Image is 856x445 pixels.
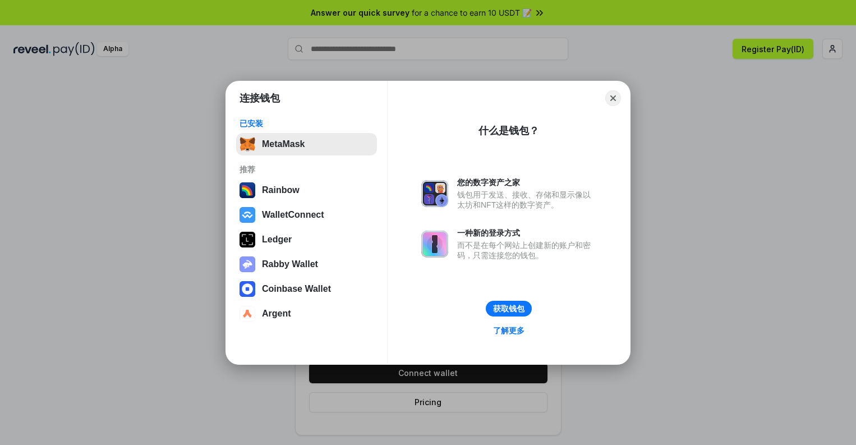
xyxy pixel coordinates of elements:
div: 推荐 [240,164,374,175]
img: svg+xml,%3Csvg%20fill%3D%22none%22%20height%3D%2233%22%20viewBox%3D%220%200%2035%2033%22%20width%... [240,136,255,152]
div: Argent [262,309,291,319]
img: svg+xml,%3Csvg%20width%3D%2228%22%20height%3D%2228%22%20viewBox%3D%220%200%2028%2028%22%20fill%3D... [240,207,255,223]
img: svg+xml,%3Csvg%20width%3D%22120%22%20height%3D%22120%22%20viewBox%3D%220%200%20120%20120%22%20fil... [240,182,255,198]
img: svg+xml,%3Csvg%20xmlns%3D%22http%3A%2F%2Fwww.w3.org%2F2000%2Fsvg%22%20fill%3D%22none%22%20viewBox... [240,256,255,272]
button: Rabby Wallet [236,253,377,276]
a: 了解更多 [486,323,531,338]
div: Rabby Wallet [262,259,318,269]
img: svg+xml,%3Csvg%20xmlns%3D%22http%3A%2F%2Fwww.w3.org%2F2000%2Fsvg%22%20width%3D%2228%22%20height%3... [240,232,255,247]
div: Rainbow [262,185,300,195]
div: 钱包用于发送、接收、存储和显示像以太坊和NFT这样的数字资产。 [457,190,596,210]
button: WalletConnect [236,204,377,226]
button: Rainbow [236,179,377,201]
div: Ledger [262,235,292,245]
div: 获取钱包 [493,304,524,314]
img: svg+xml,%3Csvg%20width%3D%2228%22%20height%3D%2228%22%20viewBox%3D%220%200%2028%2028%22%20fill%3D... [240,281,255,297]
div: 什么是钱包？ [478,124,539,137]
button: Ledger [236,228,377,251]
div: Coinbase Wallet [262,284,331,294]
button: Close [605,90,621,106]
div: 一种新的登录方式 [457,228,596,238]
div: MetaMask [262,139,305,149]
div: 了解更多 [493,325,524,336]
img: svg+xml,%3Csvg%20xmlns%3D%22http%3A%2F%2Fwww.w3.org%2F2000%2Fsvg%22%20fill%3D%22none%22%20viewBox... [421,231,448,258]
div: WalletConnect [262,210,324,220]
button: Argent [236,302,377,325]
button: Coinbase Wallet [236,278,377,300]
div: 而不是在每个网站上创建新的账户和密码，只需连接您的钱包。 [457,240,596,260]
img: svg+xml,%3Csvg%20xmlns%3D%22http%3A%2F%2Fwww.w3.org%2F2000%2Fsvg%22%20fill%3D%22none%22%20viewBox... [421,180,448,207]
img: svg+xml,%3Csvg%20width%3D%2228%22%20height%3D%2228%22%20viewBox%3D%220%200%2028%2028%22%20fill%3D... [240,306,255,322]
button: MetaMask [236,133,377,155]
div: 已安装 [240,118,374,129]
button: 获取钱包 [486,301,532,316]
div: 您的数字资产之家 [457,177,596,187]
h1: 连接钱包 [240,91,280,105]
